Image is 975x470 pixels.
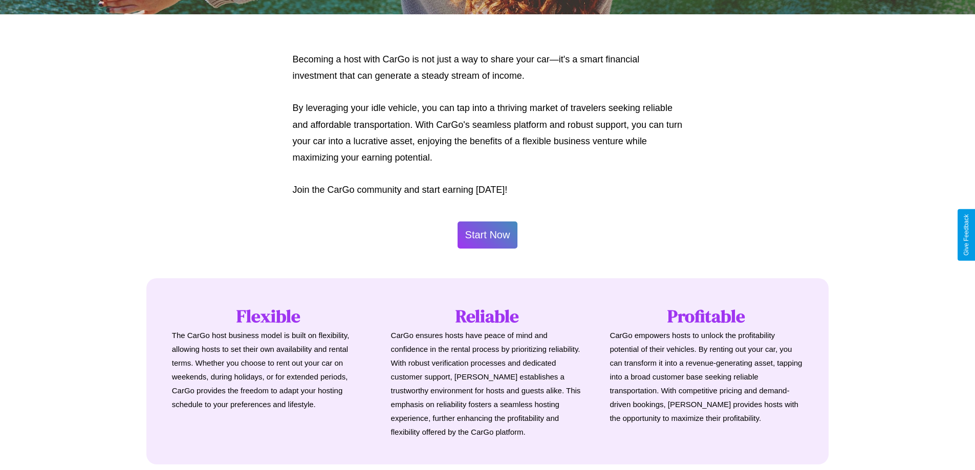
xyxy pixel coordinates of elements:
h1: Flexible [172,304,365,328]
p: Join the CarGo community and start earning [DATE]! [293,182,683,198]
p: Becoming a host with CarGo is not just a way to share your car—it's a smart financial investment ... [293,51,683,84]
p: CarGo empowers hosts to unlock the profitability potential of their vehicles. By renting out your... [610,328,803,425]
p: CarGo ensures hosts have peace of mind and confidence in the rental process by prioritizing relia... [391,328,584,439]
button: Start Now [458,221,518,249]
h1: Profitable [610,304,803,328]
p: By leveraging your idle vehicle, you can tap into a thriving market of travelers seeking reliable... [293,100,683,166]
div: Give Feedback [963,214,970,256]
h1: Reliable [391,304,584,328]
p: The CarGo host business model is built on flexibility, allowing hosts to set their own availabili... [172,328,365,411]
